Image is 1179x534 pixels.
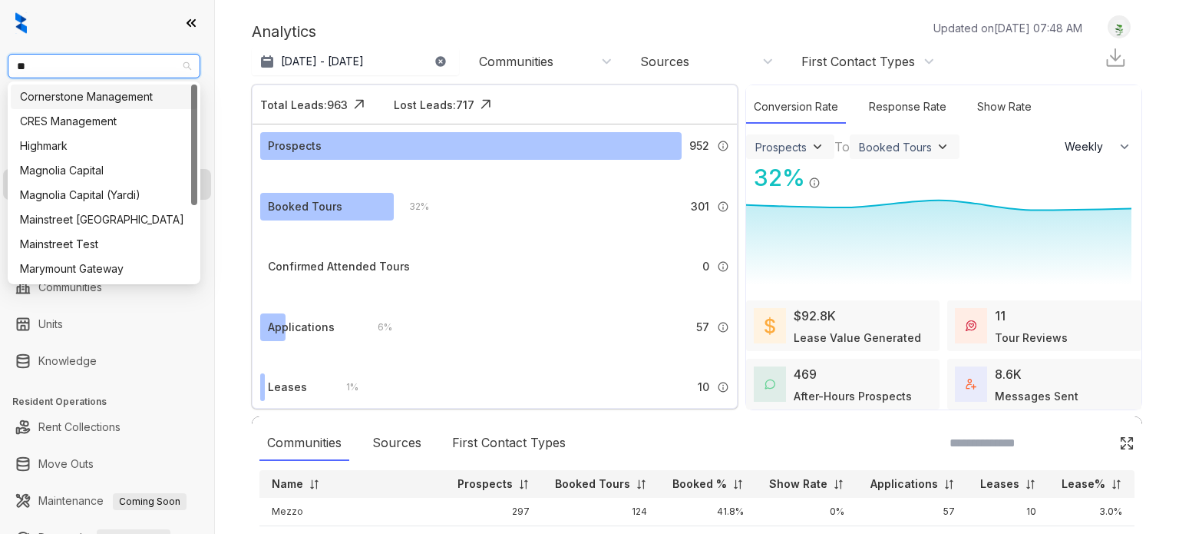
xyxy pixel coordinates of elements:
button: Weekly [1055,133,1141,161]
td: 10 [967,498,1049,526]
img: ViewFilterArrow [935,139,950,154]
td: 297 [444,498,541,526]
div: Communities [479,53,553,70]
div: Booked Tours [268,198,342,215]
img: Info [717,260,729,273]
img: Click Icon [474,93,497,116]
div: Highmark [11,134,197,158]
div: Leases [268,379,307,396]
li: Leasing [3,169,211,200]
img: Download [1104,46,1127,69]
img: TourReviews [966,320,976,331]
td: 0% [756,498,857,526]
span: Weekly [1065,139,1111,154]
a: Knowledge [38,346,97,376]
a: Move Outs [38,449,94,479]
div: Sources [640,53,689,70]
img: sorting [518,479,530,490]
img: Click Icon [821,163,844,186]
span: 10 [698,379,709,396]
span: 0 [702,258,709,275]
div: Response Rate [861,91,954,124]
td: 3.0% [1049,498,1134,526]
div: Mainstreet [GEOGRAPHIC_DATA] [20,211,188,228]
div: First Contact Types [801,53,915,70]
div: CRES Management [11,109,197,134]
li: Communities [3,272,211,303]
a: Rent Collections [38,412,121,443]
img: sorting [1025,479,1036,490]
div: Prospects [755,141,807,154]
td: 57 [857,498,966,526]
div: Highmark [20,138,188,154]
img: LeaseValue [765,317,775,335]
p: Analytics [252,20,316,43]
div: Magnolia Capital [11,158,197,183]
h3: Resident Operations [12,395,214,409]
div: $92.8K [794,307,836,325]
img: sorting [732,479,744,490]
img: sorting [636,479,647,490]
p: Show Rate [769,476,827,492]
div: Marymount Gateway [11,257,197,281]
span: 301 [691,198,709,215]
img: Info [808,177,821,189]
p: [DATE] - [DATE] [281,54,364,69]
div: Applications [268,319,335,336]
div: To [834,138,850,156]
div: Mainstreet Canada [11,207,197,232]
img: SearchIcon [1087,436,1100,449]
div: 6 % [362,319,392,336]
div: CRES Management [20,113,188,130]
td: 41.8% [659,498,756,526]
div: Lease Value Generated [794,330,921,346]
img: Info [717,321,729,333]
img: logo [15,12,27,34]
div: After-Hours Prospects [794,388,912,404]
div: 32 % [394,198,429,215]
li: Move Outs [3,449,211,479]
li: Knowledge [3,346,211,376]
img: Info [717,381,729,393]
div: Magnolia Capital [20,162,188,179]
span: Coming Soon [113,493,187,510]
div: Cornerstone Management [11,85,197,109]
div: Conversion Rate [746,91,846,124]
span: 57 [696,319,709,336]
a: Communities [38,272,102,303]
img: AfterHoursConversations [765,379,775,390]
div: Tour Reviews [995,330,1068,346]
img: sorting [1111,479,1122,490]
img: Click Icon [348,93,371,116]
div: Mainstreet Test [11,232,197,257]
li: Maintenance [3,486,211,516]
div: Booked Tours [859,141,932,154]
div: 469 [794,365,817,383]
img: Click Icon [1119,436,1134,451]
p: Name [272,476,303,492]
p: Updated on [DATE] 07:48 AM [933,20,1082,36]
td: Mezzo [259,498,444,526]
div: 1 % [331,379,358,396]
span: 952 [689,138,709,154]
div: Total Leads: 963 [260,97,348,113]
div: Confirmed Attended Tours [268,258,410,275]
img: ViewFilterArrow [810,139,825,154]
p: Prospects [457,476,513,492]
div: Marymount Gateway [20,260,188,277]
div: 11 [995,307,1006,325]
div: Sources [365,426,429,461]
div: Show Rate [969,91,1039,124]
li: Collections [3,206,211,237]
p: Booked Tours [555,476,630,492]
li: Leads [3,103,211,134]
div: 32 % [746,161,805,195]
p: Lease% [1062,476,1105,492]
div: Communities [259,426,349,461]
p: Booked % [672,476,727,492]
img: sorting [943,479,955,490]
div: Cornerstone Management [20,88,188,105]
li: Rent Collections [3,412,211,443]
img: Info [717,201,729,213]
div: 8.6K [995,365,1022,383]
